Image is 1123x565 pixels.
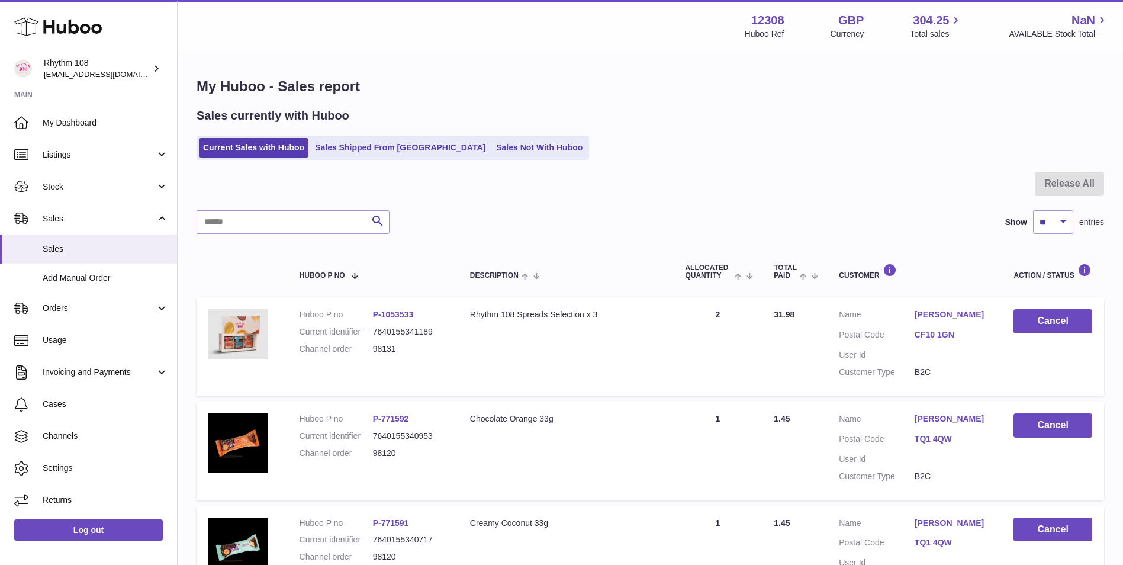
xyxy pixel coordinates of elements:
[300,272,345,280] span: Huboo P no
[1013,413,1092,438] button: Cancel
[14,519,163,541] a: Log out
[300,326,373,338] dt: Current identifier
[774,414,790,423] span: 1.45
[774,264,797,280] span: Total paid
[492,138,587,158] a: Sales Not With Huboo
[915,367,990,378] dd: B2C
[300,534,373,545] dt: Current identifier
[43,303,156,314] span: Orders
[43,335,168,346] span: Usage
[915,329,990,341] a: CF10 1GN
[839,471,915,482] dt: Customer Type
[470,309,662,320] div: Rhythm 108 Spreads Selection x 3
[915,518,990,529] a: [PERSON_NAME]
[839,537,915,551] dt: Postal Code
[300,448,373,459] dt: Channel order
[470,413,662,425] div: Chocolate Orange 33g
[470,272,519,280] span: Description
[1013,518,1092,542] button: Cancel
[373,344,446,355] dd: 98131
[913,12,949,28] span: 304.25
[43,213,156,224] span: Sales
[43,399,168,410] span: Cases
[373,326,446,338] dd: 7640155341189
[373,534,446,545] dd: 7640155340717
[197,108,349,124] h2: Sales currently with Huboo
[745,28,784,40] div: Huboo Ref
[44,57,150,80] div: Rhythm 108
[839,329,915,344] dt: Postal Code
[915,413,990,425] a: [PERSON_NAME]
[44,69,174,79] span: [EMAIL_ADDRESS][DOMAIN_NAME]
[373,310,414,319] a: P-1053533
[673,402,762,500] td: 1
[300,431,373,442] dt: Current identifier
[373,414,409,423] a: P-771592
[197,77,1104,96] h1: My Huboo - Sales report
[43,243,168,255] span: Sales
[839,264,990,280] div: Customer
[839,367,915,378] dt: Customer Type
[208,413,268,473] img: 123081684745551.jpg
[470,518,662,529] div: Creamy Coconut 33g
[43,463,168,474] span: Settings
[43,495,168,506] span: Returns
[373,551,446,563] dd: 98120
[839,434,915,448] dt: Postal Code
[774,518,790,528] span: 1.45
[915,434,990,445] a: TQ1 4QW
[1009,28,1109,40] span: AVAILABLE Stock Total
[1009,12,1109,40] a: NaN AVAILABLE Stock Total
[199,138,308,158] a: Current Sales with Huboo
[1079,217,1104,228] span: entries
[685,264,731,280] span: ALLOCATED Quantity
[915,471,990,482] dd: B2C
[839,454,915,465] dt: User Id
[43,272,168,284] span: Add Manual Order
[910,28,963,40] span: Total sales
[300,518,373,529] dt: Huboo P no
[839,309,915,323] dt: Name
[373,448,446,459] dd: 98120
[373,518,409,528] a: P-771591
[751,12,784,28] strong: 12308
[43,149,156,160] span: Listings
[300,551,373,563] dt: Channel order
[43,181,156,192] span: Stock
[1071,12,1095,28] span: NaN
[915,537,990,548] a: TQ1 4QW
[43,117,168,129] span: My Dashboard
[311,138,490,158] a: Sales Shipped From [GEOGRAPHIC_DATA]
[831,28,864,40] div: Currency
[1013,309,1092,333] button: Cancel
[839,518,915,532] dt: Name
[915,309,990,320] a: [PERSON_NAME]
[1013,264,1092,280] div: Action / Status
[910,12,963,40] a: 304.25 Total sales
[208,309,268,359] img: 1753718925.JPG
[838,12,864,28] strong: GBP
[774,310,794,319] span: 31.98
[43,431,168,442] span: Channels
[839,349,915,361] dt: User Id
[839,413,915,428] dt: Name
[300,413,373,425] dt: Huboo P no
[43,367,156,378] span: Invoicing and Payments
[14,60,32,78] img: internalAdmin-12308@internal.huboo.com
[373,431,446,442] dd: 7640155340953
[673,297,762,396] td: 2
[1005,217,1027,228] label: Show
[300,309,373,320] dt: Huboo P no
[300,344,373,355] dt: Channel order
